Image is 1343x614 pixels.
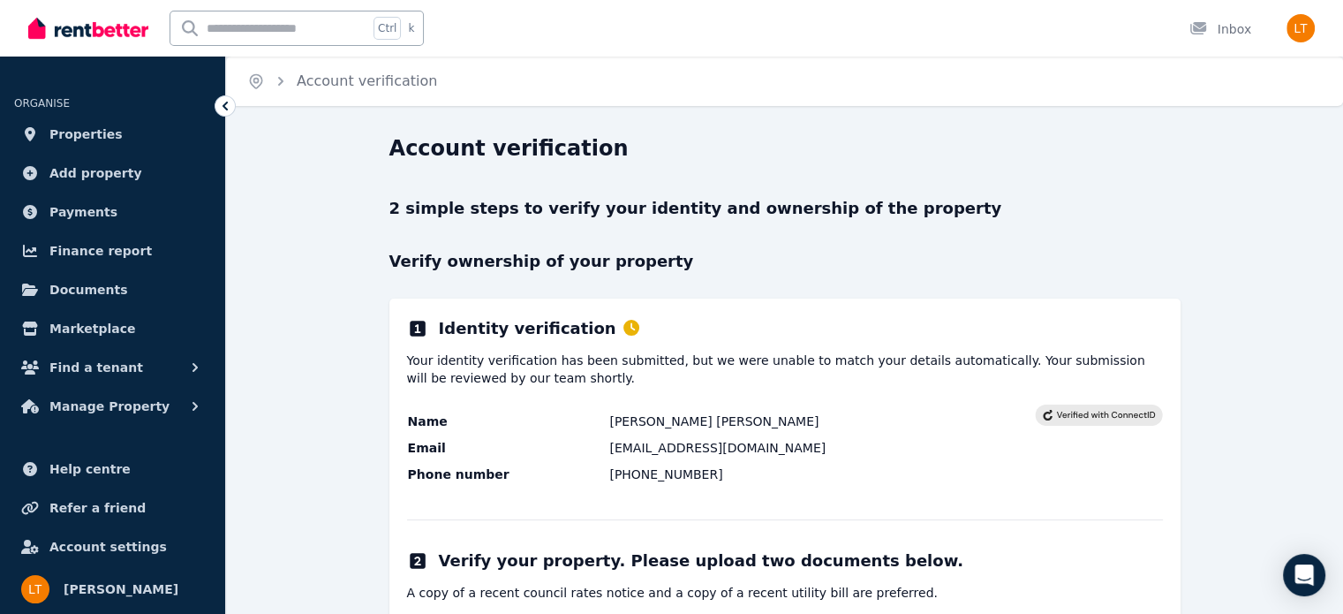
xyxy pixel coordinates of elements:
[49,201,117,223] span: Payments
[1189,20,1251,38] div: Inbox
[14,490,211,526] a: Refer a friend
[14,529,211,565] a: Account settings
[389,196,1181,221] p: 2 simple steps to verify your identity and ownership of the property
[21,575,49,603] img: Leanne Taylor
[49,163,142,184] span: Add property
[1283,554,1325,596] div: Open Intercom Messenger
[297,72,437,89] a: Account verification
[226,57,458,106] nav: Breadcrumb
[49,124,123,145] span: Properties
[49,396,170,417] span: Manage Property
[1286,14,1315,42] img: Leanne Taylor
[14,389,211,424] button: Manage Property
[608,438,1034,458] td: [EMAIL_ADDRESS][DOMAIN_NAME]
[28,15,148,42] img: RentBetter
[14,97,70,110] span: ORGANISE
[407,412,609,431] td: Name
[14,451,211,487] a: Help centre
[439,316,639,341] h2: Identity verification
[14,350,211,385] button: Find a tenant
[49,357,143,378] span: Find a tenant
[14,194,211,230] a: Payments
[49,497,146,519] span: Refer a friend
[389,249,1181,274] p: Verify ownership of your property
[64,579,178,600] span: [PERSON_NAME]
[14,272,211,307] a: Documents
[408,21,414,35] span: k
[49,536,167,557] span: Account settings
[608,465,1034,484] td: [PHONE_NUMBER]
[14,117,211,152] a: Properties
[49,318,135,339] span: Marketplace
[49,279,128,300] span: Documents
[49,240,152,262] span: Finance report
[407,465,609,484] td: Phone number
[373,17,401,40] span: Ctrl
[407,584,1163,602] p: A copy of a recent council rates notice and a copy of a recent utility bill are preferred.
[49,459,131,480] span: Help centre
[389,134,629,163] h1: Account verification
[14,311,211,346] a: Marketplace
[608,412,1034,431] td: [PERSON_NAME] [PERSON_NAME]
[407,352,1163,387] p: Your identity verification has been submitted, but we were unable to match your details automatic...
[407,438,609,458] td: Email
[14,233,211,269] a: Finance report
[14,155,211,191] a: Add property
[439,549,963,573] h2: Verify your property. Please upload two documents below.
